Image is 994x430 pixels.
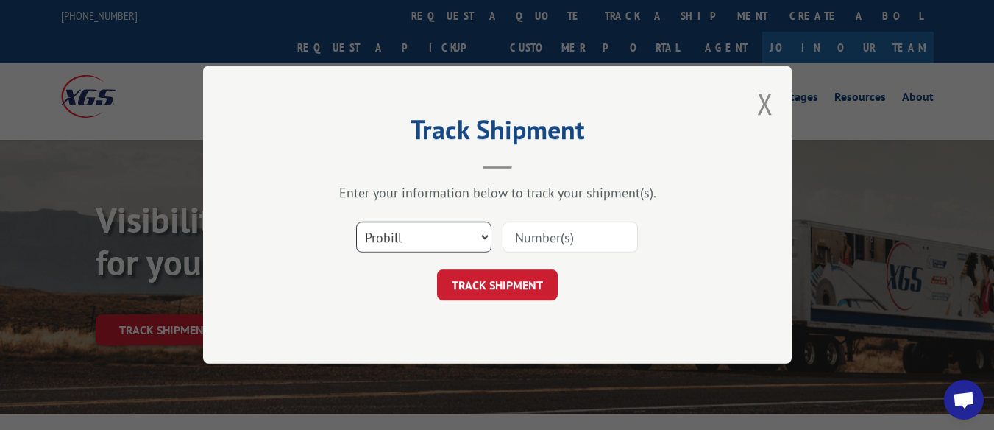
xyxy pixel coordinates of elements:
button: Close modal [757,84,773,123]
a: Open chat [944,380,984,420]
h2: Track Shipment [277,119,718,147]
button: TRACK SHIPMENT [437,270,558,301]
input: Number(s) [503,222,638,253]
div: Enter your information below to track your shipment(s). [277,185,718,202]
